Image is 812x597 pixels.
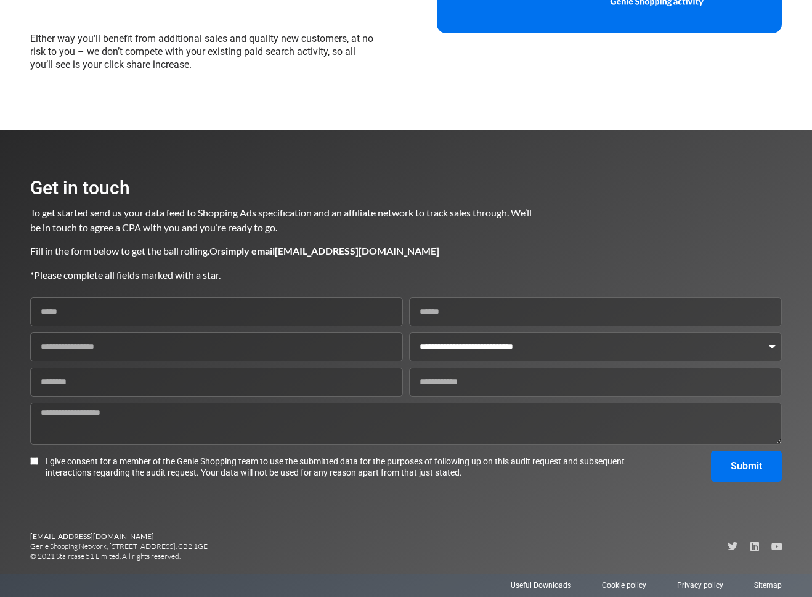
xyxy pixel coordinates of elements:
[30,33,373,70] span: Either way you’ll benefit from additional sales and quality new customers, at no risk to you – we...
[30,207,534,233] span: To get started send us your data feed to Shopping Ads specification and an affiliate network to t...
[754,580,782,591] a: Sitemap
[731,461,762,471] span: Submit
[30,179,533,197] h2: Get in touch
[602,580,646,591] a: Cookie policy
[209,245,439,257] span: Or
[511,580,571,591] a: Useful Downloads
[677,580,723,591] a: Privacy policy
[30,532,406,561] p: Genie Shopping Network, [STREET_ADDRESS]. CB2 1GE © 2021 Staircase 51 Limited. All rights reserved.
[30,268,533,282] p: *Please complete all fields marked with a star.
[30,532,154,541] b: [EMAIL_ADDRESS][DOMAIN_NAME]
[30,245,209,257] span: Fill in the form below to get the ball rolling.
[46,456,630,478] span: I give consent for a member of the Genie Shopping team to use the submitted data for the purposes...
[711,451,782,482] button: Submit
[221,245,439,257] b: simply email [EMAIL_ADDRESS][DOMAIN_NAME]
